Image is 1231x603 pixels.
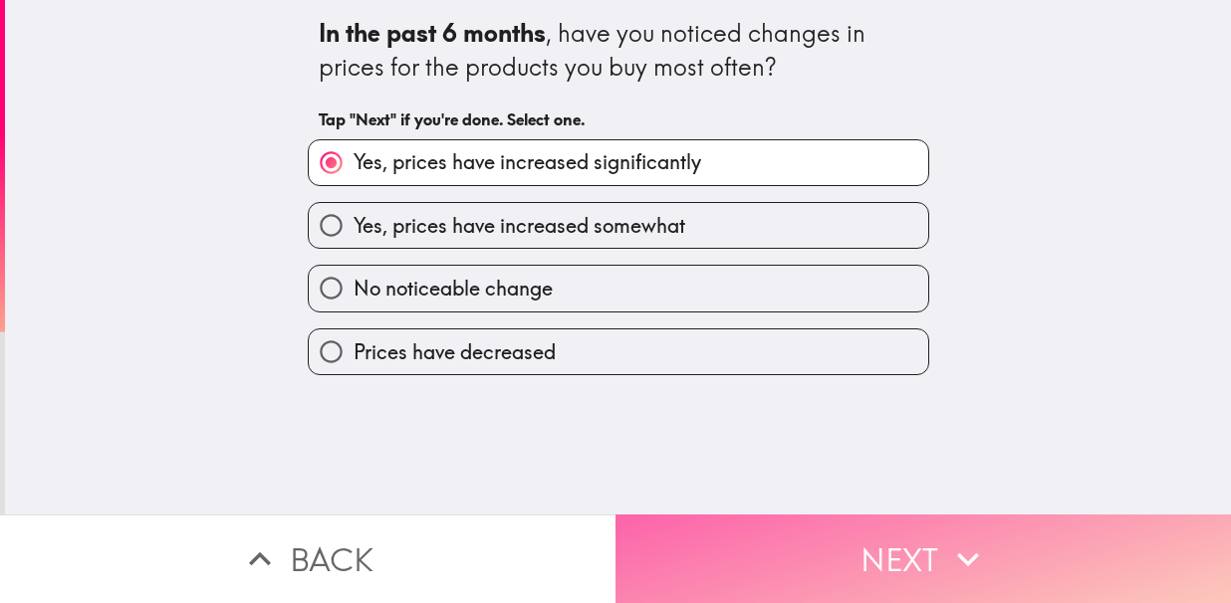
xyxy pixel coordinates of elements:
span: Prices have decreased [354,338,556,366]
button: No noticeable change [309,266,928,310]
span: Yes, prices have increased somewhat [354,212,685,240]
span: No noticeable change [354,275,553,302]
button: Yes, prices have increased significantly [309,140,928,185]
h6: Tap "Next" if you're done. Select one. [319,108,918,130]
div: , have you noticed changes in prices for the products you buy most often? [319,17,918,84]
button: Next [615,514,1231,603]
button: Yes, prices have increased somewhat [309,203,928,248]
button: Prices have decreased [309,329,928,374]
span: Yes, prices have increased significantly [354,148,701,176]
b: In the past 6 months [319,18,546,48]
